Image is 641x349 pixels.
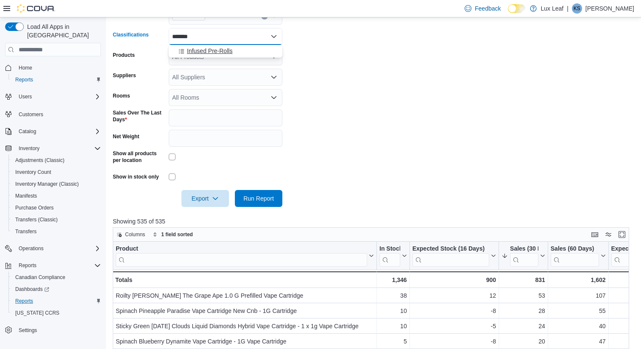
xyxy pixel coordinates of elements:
span: Customers [19,111,43,118]
button: Export [181,190,229,207]
span: Reports [15,298,33,304]
a: Manifests [12,191,40,201]
div: 28 [502,306,545,316]
a: Dashboards [12,284,53,294]
span: Dashboards [15,286,49,293]
a: Transfers (Classic) [12,215,61,225]
div: 24 [502,321,545,331]
button: Settings [2,324,104,336]
span: Transfers (Classic) [12,215,101,225]
button: Inventory [15,143,43,154]
span: Customers [15,109,101,119]
button: Catalog [15,126,39,137]
a: Transfers [12,226,40,237]
span: Reports [12,296,101,306]
span: Adjustments (Classic) [15,157,64,164]
div: 20 [502,336,545,346]
a: Dashboards [8,283,104,295]
span: Canadian Compliance [15,274,65,281]
input: Dark Mode [508,4,526,13]
span: Reports [15,260,101,271]
span: Users [15,92,101,102]
span: Inventory Count [12,167,101,177]
button: Transfers (Classic) [8,214,104,226]
a: Settings [15,325,40,335]
div: Sales (60 Days) [551,245,599,267]
div: Product [116,245,367,253]
p: [PERSON_NAME] [585,3,634,14]
a: Canadian Compliance [12,272,69,282]
button: Run Report [235,190,282,207]
button: Expected Stock (16 Days) [412,245,496,267]
span: Transfers [12,226,101,237]
span: Reports [15,76,33,83]
p: Showing 535 of 535 [113,217,634,226]
div: 47 [551,336,606,346]
span: Export [187,190,224,207]
button: Users [2,91,104,103]
label: Suppliers [113,72,136,79]
div: 10 [379,306,407,316]
span: Users [19,93,32,100]
a: Purchase Orders [12,203,57,213]
div: 53 [502,290,545,301]
span: [US_STATE] CCRS [15,310,59,316]
span: Transfers [15,228,36,235]
label: Products [113,52,135,59]
a: Customers [15,109,47,120]
p: | [567,3,569,14]
span: Canadian Compliance [12,272,101,282]
button: Canadian Compliance [8,271,104,283]
div: Sales (60 Days) [551,245,599,253]
div: 12 [412,290,496,301]
span: Washington CCRS [12,308,101,318]
span: Reports [19,262,36,269]
span: Catalog [15,126,101,137]
button: Inventory [2,142,104,154]
span: KS [574,3,580,14]
span: Infused Pre-Rolls [187,47,232,55]
div: -8 [412,336,496,346]
div: 55 [551,306,606,316]
label: Show in stock only [113,173,159,180]
button: Manifests [8,190,104,202]
div: 1,346 [379,275,407,285]
a: Inventory Count [12,167,55,177]
span: Catalog [19,128,36,135]
span: Purchase Orders [12,203,101,213]
div: 10 [379,321,407,331]
div: Expected Stock [412,245,489,267]
div: -5 [412,321,496,331]
button: Open list of options [270,74,277,81]
div: 900 [412,275,496,285]
button: Close list of options [270,33,277,40]
a: Reports [12,75,36,85]
a: Adjustments (Classic) [12,155,68,165]
button: Open list of options [270,94,277,101]
div: In Stock Qty [379,245,400,253]
img: Cova [17,4,55,13]
button: Operations [15,243,47,254]
a: Inventory Manager (Classic) [12,179,82,189]
button: Sales (60 Days) [551,245,606,267]
button: Home [2,61,104,74]
button: Reports [8,295,104,307]
label: Sales Over The Last Days [113,109,165,123]
div: Choose from the following options [169,45,282,57]
span: Dashboards [12,284,101,294]
span: Home [15,62,101,73]
button: Reports [8,74,104,86]
div: 1,602 [551,275,606,285]
div: 40 [551,321,606,331]
div: Kale Seelen [572,3,582,14]
button: Adjustments (Classic) [8,154,104,166]
a: Home [15,63,36,73]
div: Totals [115,275,374,285]
span: 1 field sorted [161,231,193,238]
button: Product [116,245,374,267]
span: Operations [15,243,101,254]
div: In Stock Qty [379,245,400,267]
label: Net Weight [113,133,139,140]
span: Inventory Count [15,169,51,176]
